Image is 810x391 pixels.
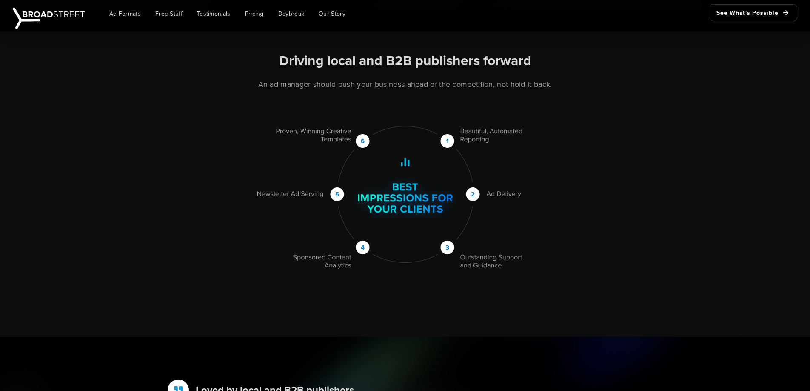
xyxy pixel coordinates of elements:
span: Our Story [319,9,345,18]
a: Free Stuff [149,4,189,23]
a: See What's Possible [710,4,797,21]
a: Pricing [239,4,270,23]
span: Daybreak [278,9,304,18]
span: Pricing [245,9,264,18]
a: Testimonials [191,4,237,23]
p: An ad manager should push your business ahead of the competition, not hold it back. [168,79,642,90]
span: Ad Formats [109,9,141,18]
a: Ad Formats [103,4,147,23]
span: Free Stuff [155,9,183,18]
span: Testimonials [197,9,231,18]
a: Our Story [312,4,352,23]
img: Broadstreet | The Ad Manager for Small Publishers [13,8,85,29]
a: Daybreak [272,4,311,23]
h2: Driving local and B2B publishers forward [168,52,642,70]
